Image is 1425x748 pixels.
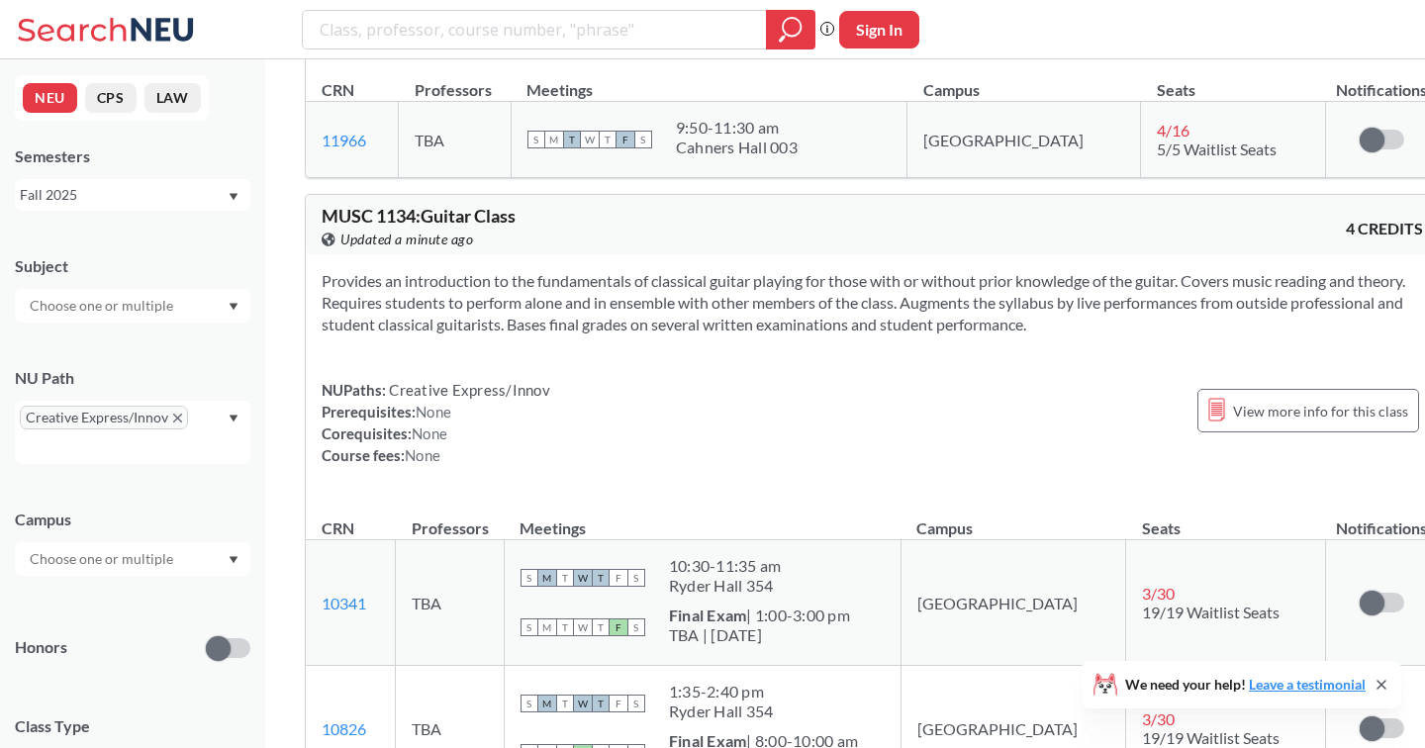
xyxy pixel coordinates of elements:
th: Professors [396,498,505,540]
span: We need your help! [1125,678,1366,692]
span: 19/19 Waitlist Seats [1142,728,1280,747]
span: Updated a minute ago [340,229,473,250]
b: Final Exam [669,606,747,624]
span: View more info for this class [1233,399,1408,423]
div: CRN [322,79,354,101]
div: Fall 2025 [20,184,227,206]
div: Creative Express/InnovX to remove pillDropdown arrow [15,401,250,464]
div: | 1:00-3:00 pm [669,606,850,625]
div: CRN [322,517,354,539]
div: 10:30 - 11:35 am [669,556,782,576]
span: Creative Express/InnovX to remove pill [20,406,188,429]
span: W [581,131,599,148]
div: Dropdown arrow [15,289,250,323]
span: M [545,131,563,148]
span: T [599,131,617,148]
span: Class Type [15,715,250,737]
span: MUSC 1134 : Guitar Class [322,205,516,227]
span: M [538,569,556,587]
div: NUPaths: Prerequisites: Corequisites: Course fees: [322,379,550,466]
div: TBA | [DATE] [669,625,850,645]
span: T [556,695,574,712]
span: S [527,131,545,148]
span: T [563,131,581,148]
button: CPS [85,83,137,113]
th: Seats [1141,59,1325,102]
span: None [405,446,440,464]
span: F [610,618,627,636]
span: F [610,695,627,712]
svg: X to remove pill [173,414,182,422]
span: 5/5 Waitlist Seats [1157,140,1277,158]
input: Choose one or multiple [20,294,186,318]
span: S [521,695,538,712]
svg: magnifying glass [779,16,803,44]
div: Dropdown arrow [15,542,250,576]
section: Provides an introduction to the fundamentals of classical guitar playing for those with or withou... [322,270,1423,335]
span: None [412,424,447,442]
svg: Dropdown arrow [229,193,238,201]
svg: Dropdown arrow [229,303,238,311]
span: 4 CREDITS [1346,218,1423,239]
span: T [556,569,574,587]
th: Professors [399,59,512,102]
span: S [521,618,538,636]
span: F [617,131,634,148]
div: 1:35 - 2:40 pm [669,682,774,701]
th: Seats [1126,498,1325,540]
input: Choose one or multiple [20,547,186,571]
div: Campus [15,509,250,530]
th: Campus [907,59,1141,102]
span: 3 / 30 [1142,709,1175,728]
button: NEU [23,83,77,113]
div: NU Path [15,367,250,389]
span: 4 / 16 [1157,121,1189,140]
div: Subject [15,255,250,277]
th: Meetings [511,59,907,102]
span: S [521,569,538,587]
span: S [627,695,645,712]
div: Ryder Hall 354 [669,701,774,721]
span: W [574,695,592,712]
span: None [416,403,451,421]
td: TBA [396,540,505,666]
div: Fall 2025Dropdown arrow [15,179,250,211]
a: 10341 [322,594,366,612]
p: Honors [15,636,67,659]
th: Campus [901,498,1126,540]
span: W [574,618,592,636]
span: T [592,695,610,712]
button: LAW [144,83,201,113]
button: Sign In [839,11,919,48]
span: S [634,131,652,148]
th: Meetings [504,498,901,540]
span: M [538,695,556,712]
span: M [538,618,556,636]
div: magnifying glass [766,10,815,49]
input: Class, professor, course number, "phrase" [318,13,752,47]
span: T [592,569,610,587]
div: Ryder Hall 354 [669,576,782,596]
td: TBA [399,102,512,178]
div: Semesters [15,145,250,167]
span: S [627,618,645,636]
td: [GEOGRAPHIC_DATA] [907,102,1141,178]
span: 19/19 Waitlist Seats [1142,603,1280,621]
span: W [574,569,592,587]
span: Creative Express/Innov [386,381,550,399]
span: F [610,569,627,587]
span: T [592,618,610,636]
span: S [627,569,645,587]
a: Leave a testimonial [1249,676,1366,693]
span: T [556,618,574,636]
a: 10826 [322,719,366,738]
td: [GEOGRAPHIC_DATA] [901,540,1126,666]
a: 11966 [322,131,366,149]
div: 9:50 - 11:30 am [676,118,798,138]
svg: Dropdown arrow [229,556,238,564]
svg: Dropdown arrow [229,415,238,422]
span: 3 / 30 [1142,584,1175,603]
div: Cahners Hall 003 [676,138,798,157]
